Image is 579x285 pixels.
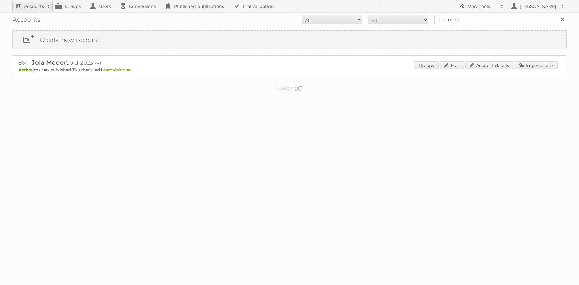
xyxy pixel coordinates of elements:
[18,67,34,73] span: Active
[24,3,44,9] h2: Accounts
[18,59,229,67] h2: 86111: (Gold-2023 ∞)
[44,67,48,73] strong: ∞
[467,3,498,9] h2: More tools
[465,61,514,69] a: Account details
[414,61,439,69] a: Groups
[18,67,561,73] p: max: - published: - scheduled: -
[13,31,566,49] a: Create new account
[515,61,558,69] a: Impersonate
[72,67,76,73] strong: 31
[127,67,131,73] strong: ∞
[101,67,102,73] strong: 1
[104,67,131,73] span: remaining:
[257,82,322,94] p: Loading
[32,59,64,66] span: Jola Mode
[440,61,464,69] a: Edit
[519,3,558,9] h2: [PERSON_NAME]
